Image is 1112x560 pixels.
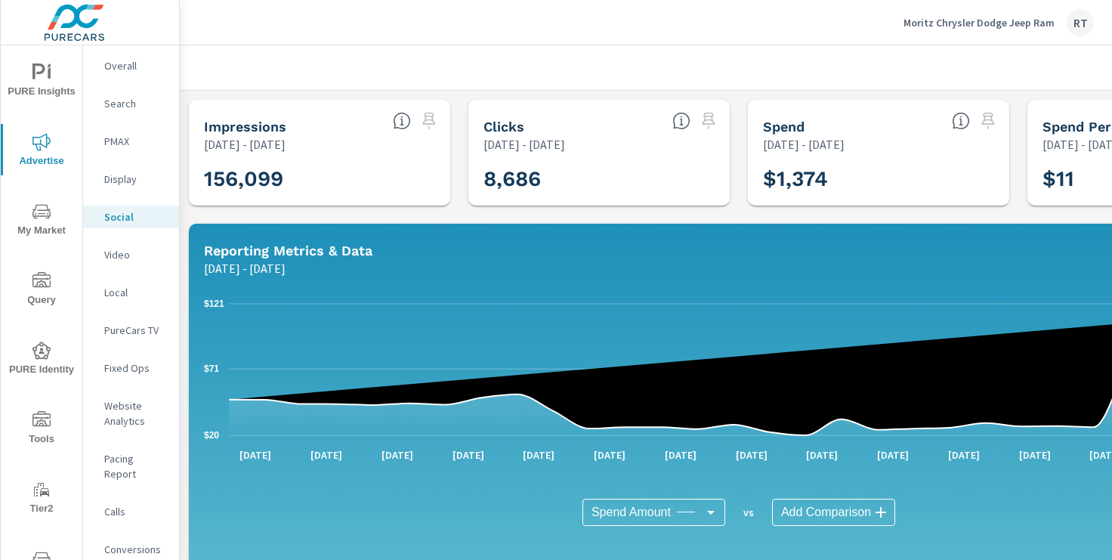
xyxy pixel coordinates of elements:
div: Pacing Report [83,447,179,485]
p: Conversions [104,542,167,557]
div: PMAX [83,130,179,153]
div: Spend Amount [582,499,725,526]
div: Website Analytics [83,394,179,432]
div: Display [83,168,179,190]
p: PMAX [104,134,167,149]
p: Display [104,172,167,187]
span: Select a preset date range to save this widget [976,109,1000,133]
p: Video [104,247,167,262]
p: [DATE] - [DATE] [763,135,845,153]
p: [DATE] [654,447,707,463]
p: Search [104,96,167,111]
span: Advertise [5,133,78,170]
p: Social [104,209,167,224]
h3: 8,686 [483,166,715,192]
span: Select a preset date range to save this widget [417,109,441,133]
p: [DATE] [300,447,353,463]
p: [DATE] [512,447,565,463]
p: [DATE] [725,447,778,463]
div: Local [83,281,179,304]
div: PureCars TV [83,319,179,342]
span: The number of times an ad was clicked by a consumer. [672,112,690,130]
p: Website Analytics [104,398,167,429]
p: [DATE] [442,447,495,463]
text: $20 [204,430,219,441]
text: $121 [204,299,224,309]
p: vs [725,506,772,519]
div: Search [83,92,179,115]
div: Fixed Ops [83,357,179,379]
p: Fixed Ops [104,360,167,376]
div: Overall [83,54,179,77]
span: Add Comparison [781,505,871,520]
p: [DATE] [795,447,848,463]
span: PURE Identity [5,342,78,379]
h5: Clicks [483,119,524,135]
span: Spend Amount [592,505,671,520]
span: My Market [5,203,78,240]
p: Calls [104,504,167,519]
div: RT [1067,9,1094,36]
p: [DATE] [583,447,636,463]
span: Tier2 [5,481,78,518]
p: Pacing Report [104,451,167,481]
text: $71 [204,364,219,374]
span: PURE Insights [5,63,78,101]
p: [DATE] - [DATE] [204,135,286,153]
p: [DATE] [229,447,282,463]
h5: Spend [763,119,805,135]
h3: 156,099 [204,166,435,192]
span: The amount of money spent on advertising during the period. [952,112,970,130]
span: Select a preset date range to save this widget [697,109,721,133]
p: [DATE] [371,447,424,463]
p: [DATE] [1009,447,1061,463]
h5: Reporting Metrics & Data [204,243,372,258]
div: Social [83,206,179,228]
h5: Impressions [204,119,286,135]
span: Tools [5,411,78,448]
p: PureCars TV [104,323,167,338]
p: [DATE] [937,447,990,463]
div: Video [83,243,179,266]
p: Local [104,285,167,300]
p: Overall [104,58,167,73]
div: Calls [83,500,179,523]
div: Add Comparison [772,499,895,526]
span: Query [5,272,78,309]
p: [DATE] - [DATE] [204,259,286,277]
p: [DATE] - [DATE] [483,135,565,153]
h3: $1,374 [763,166,994,192]
p: Moritz Chrysler Dodge Jeep Ram [903,16,1055,29]
span: The number of times an ad was shown on your behalf. [393,112,411,130]
p: [DATE] [866,447,919,463]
